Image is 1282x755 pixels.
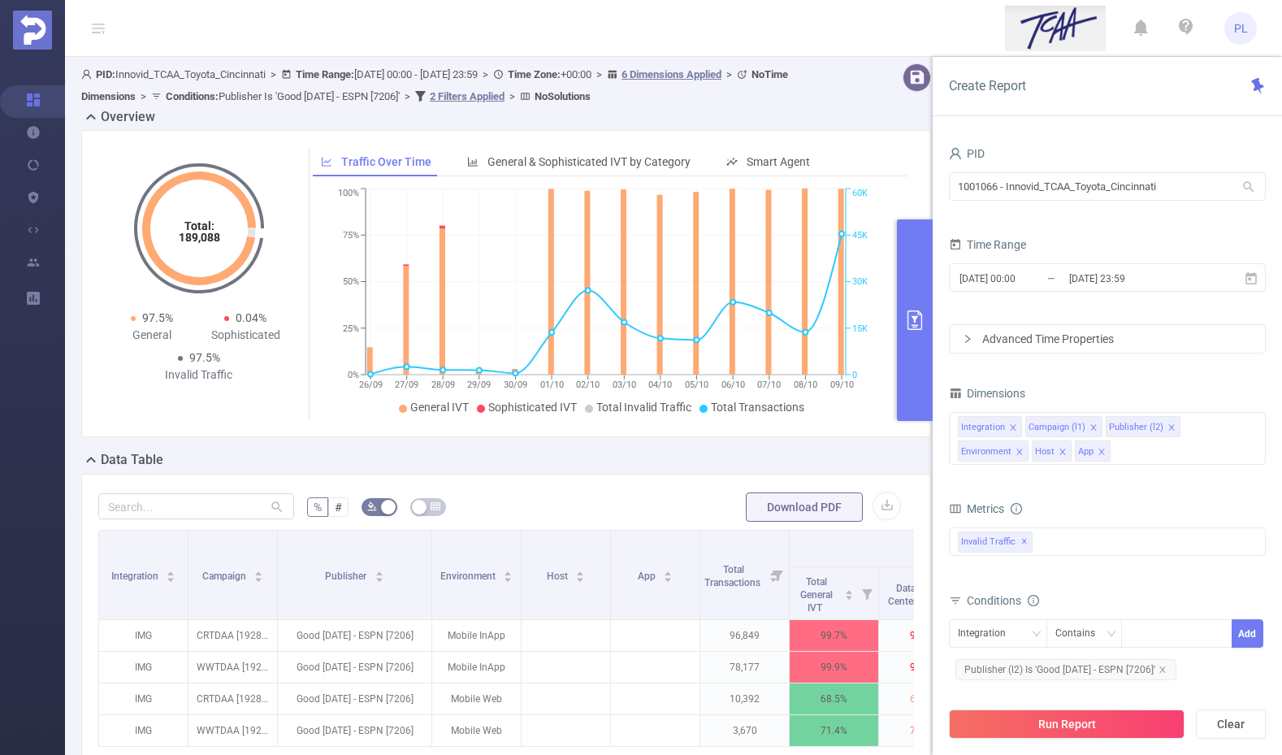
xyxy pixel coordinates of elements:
[1106,416,1180,437] li: Publisher (l2)
[949,147,985,160] span: PID
[431,380,455,390] tspan: 28/09
[1025,416,1102,437] li: Campaign (l1)
[700,620,789,651] p: 96,849
[152,367,246,384] div: Invalid Traffic
[1009,423,1017,433] i: icon: close
[278,715,431,746] p: Good [DATE] - ESPN [7206]
[879,620,968,651] p: 99.7%
[505,90,520,102] span: >
[958,416,1022,437] li: Integration
[487,155,691,168] span: General & Sophisticated IVT by Category
[721,380,745,390] tspan: 06/10
[188,652,277,683] p: WWTDAA [192861]
[535,90,591,102] b: No Solutions
[958,532,1033,553] span: Invalid Traffic
[254,575,263,580] i: icon: caret-down
[467,380,491,390] tspan: 29/09
[949,709,1185,739] button: Run Report
[1098,448,1106,458] i: icon: close
[949,387,1025,400] span: Dimensions
[1196,709,1266,739] button: Clear
[1032,629,1042,640] i: icon: down
[576,569,585,574] i: icon: caret-up
[800,576,833,614] span: Total General IVT
[488,401,577,414] span: Sophisticated IVT
[1234,12,1248,45] span: PL
[335,501,342,514] span: #
[790,683,878,714] p: 68.5%
[1055,620,1107,647] div: Contains
[596,401,691,414] span: Total Invalid Traffic
[1029,417,1085,438] div: Campaign (l1)
[278,683,431,714] p: Good [DATE] - ESPN [7206]
[613,380,636,390] tspan: 03/10
[949,147,962,160] i: icon: user
[1021,532,1028,552] span: ✕
[664,569,673,574] i: icon: caret-up
[747,155,810,168] span: Smart Agent
[950,325,1265,353] div: icon: rightAdvanced Time Properties
[1016,448,1024,458] i: icon: close
[178,231,219,244] tspan: 189,088
[622,68,721,80] u: 6 Dimensions Applied
[189,351,220,364] span: 97.5%
[790,620,878,651] p: 99.7%
[949,502,1004,515] span: Metrics
[961,417,1005,438] div: Integration
[961,441,1011,462] div: Environment
[704,564,763,588] span: Total Transactions
[1011,503,1022,514] i: icon: info-circle
[278,652,431,683] p: Good [DATE] - ESPN [7206]
[13,11,52,50] img: Protected Media
[1032,440,1072,462] li: Host
[430,90,505,102] u: 2 Filters Applied
[202,571,249,582] span: Campaign
[81,68,788,102] span: Innovid_TCAA_Toyota_Cincinnati [DATE] 00:00 - [DATE] 23:59 +00:00
[648,380,672,390] tspan: 04/10
[576,575,585,580] i: icon: caret-down
[955,659,1176,680] span: Publisher (l2) Is 'Good [DATE] - ESPN [7206]'
[167,569,175,574] i: icon: caret-up
[338,189,359,199] tspan: 100%
[949,238,1026,251] span: Time Range
[236,311,266,324] span: 0.04%
[790,715,878,746] p: 71.4%
[963,334,972,344] i: icon: right
[375,569,384,579] div: Sort
[958,267,1089,289] input: Start date
[1075,440,1111,462] li: App
[367,501,377,511] i: icon: bg-colors
[879,683,968,714] p: 68.5%
[967,594,1039,607] span: Conditions
[879,652,968,683] p: 99.9%
[508,68,561,80] b: Time Zone:
[432,652,521,683] p: Mobile InApp
[766,531,789,619] i: Filter menu
[400,90,415,102] span: >
[375,569,383,574] i: icon: caret-up
[166,90,400,102] span: Publisher Is 'Good [DATE] - ESPN [7206]'
[142,311,173,324] span: 97.5%
[830,380,854,390] tspan: 09/10
[166,90,219,102] b: Conditions :
[852,370,857,380] tspan: 0
[99,620,188,651] p: IMG
[253,569,263,579] div: Sort
[431,501,440,511] i: icon: table
[1109,417,1163,438] div: Publisher (l2)
[410,401,469,414] span: General IVT
[343,323,359,334] tspan: 25%
[685,380,708,390] tspan: 05/10
[440,571,498,582] span: Environment
[101,450,163,470] h2: Data Table
[700,652,789,683] p: 78,177
[845,588,854,592] i: icon: caret-up
[348,370,359,380] tspan: 0%
[852,189,868,199] tspan: 60K
[99,715,188,746] p: IMG
[576,380,600,390] tspan: 02/10
[547,571,570,582] span: Host
[96,68,115,80] b: PID:
[1089,423,1098,433] i: icon: close
[478,68,493,80] span: >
